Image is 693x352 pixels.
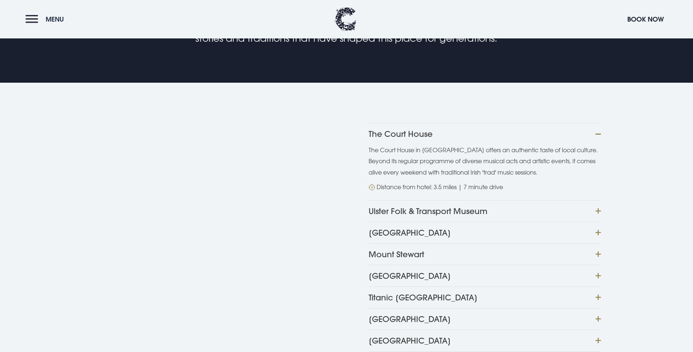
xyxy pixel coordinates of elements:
p: Distance from hotel: 3.5 miles | 7 minute drive [377,181,503,192]
button: Book Now [624,11,667,27]
button: [GEOGRAPHIC_DATA] [369,308,601,330]
button: [GEOGRAPHIC_DATA] [369,330,601,351]
button: Ulster Folk & Transport Museum [369,200,601,222]
button: Menu [26,11,68,27]
img: Clandeboye Lodge [335,7,357,31]
button: [GEOGRAPHIC_DATA] [369,265,601,287]
button: The Court House [369,123,601,145]
button: Mount Stewart [369,243,601,265]
button: [GEOGRAPHIC_DATA] [369,222,601,243]
p: The Court House in [GEOGRAPHIC_DATA] offers an authentic taste of local culture. Beyond its regul... [369,145,601,178]
span: Menu [46,15,64,23]
button: Titanic [GEOGRAPHIC_DATA] [369,287,601,308]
